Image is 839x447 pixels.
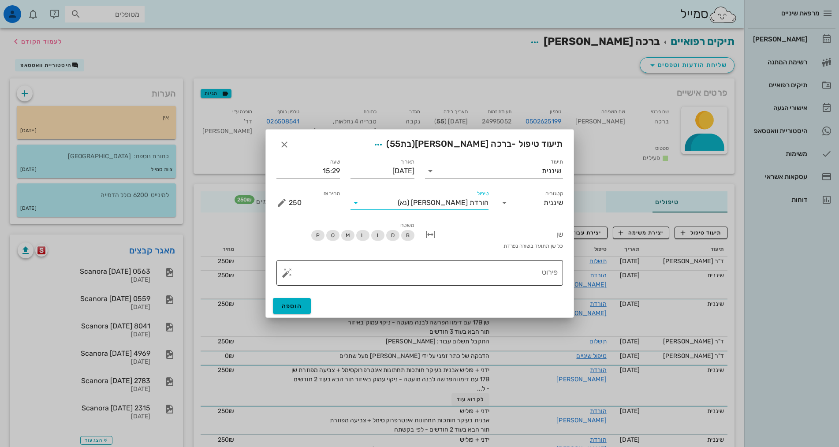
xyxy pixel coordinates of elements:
div: כל שן תתועד בשורה נפרדת [425,243,563,249]
span: הוספה [282,302,302,310]
span: ברכה [PERSON_NAME] [415,138,512,149]
span: L [361,230,364,241]
span: 55 [390,138,401,149]
label: טיפול [477,190,488,197]
span: M [345,230,350,241]
span: הורדת [PERSON_NAME] [411,199,488,207]
button: מחיר ₪ appended action [276,197,287,208]
label: שעה [330,159,340,165]
button: הוספה [273,298,311,314]
span: O [331,230,334,241]
span: משטח [400,222,414,228]
div: תיעודשיננית [425,164,563,178]
span: (בת ) [386,138,415,149]
label: תיעוד [551,159,563,165]
span: (נא) [398,199,409,207]
span: I [377,230,378,241]
span: D [391,230,394,241]
span: תיעוד טיפול - [370,137,563,153]
label: תאריך [400,159,414,165]
label: מחיר ₪ [324,190,340,197]
label: קטגוריה [545,190,563,197]
div: שיננית [542,167,561,175]
span: P [316,230,319,241]
span: B [406,230,409,241]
